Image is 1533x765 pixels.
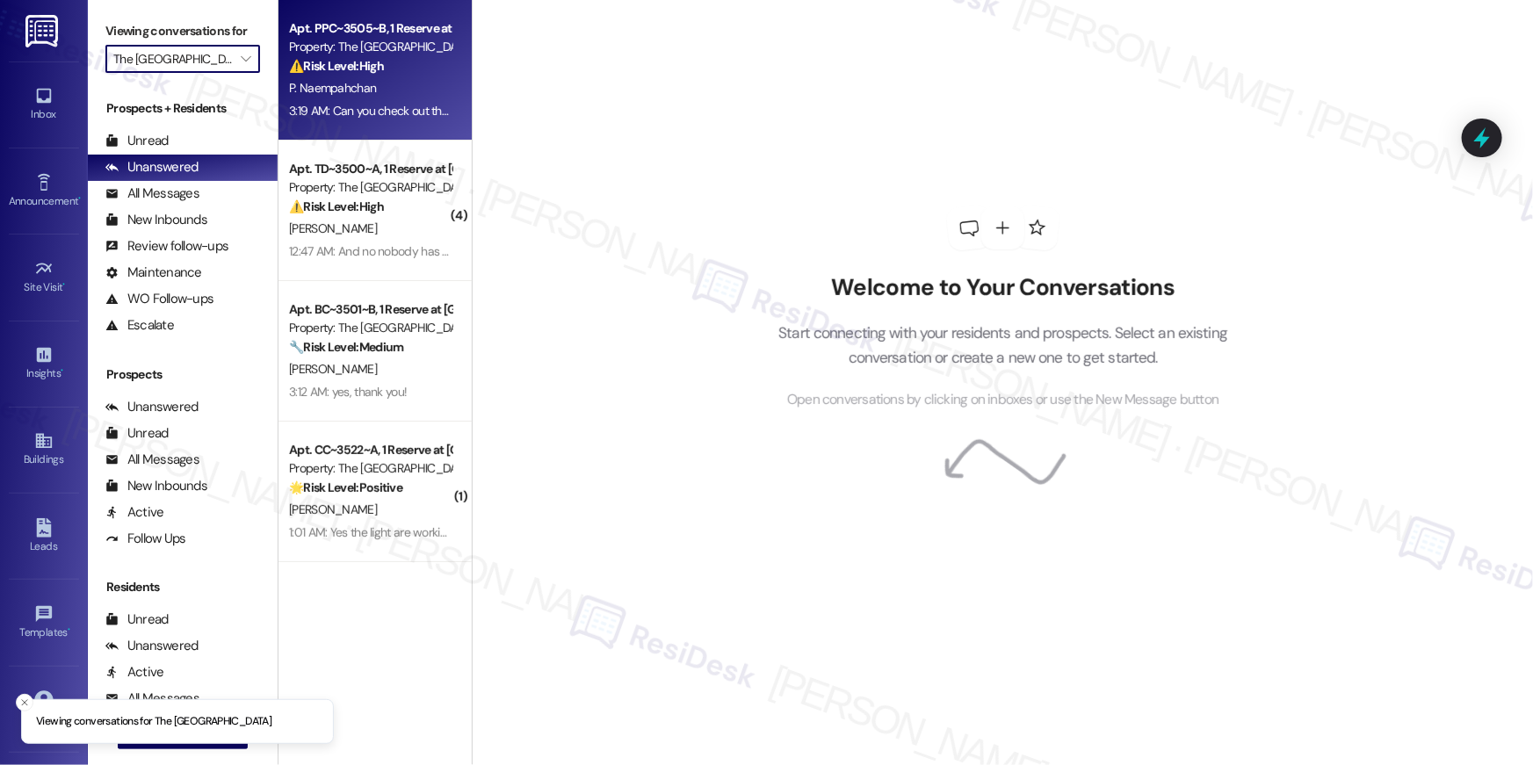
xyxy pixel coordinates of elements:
[289,480,402,495] strong: 🌟 Risk Level: Positive
[88,365,278,384] div: Prospects
[105,211,207,229] div: New Inbounds
[105,637,199,655] div: Unanswered
[105,477,207,495] div: New Inbounds
[9,254,79,301] a: Site Visit •
[105,398,199,416] div: Unanswered
[289,198,384,214] strong: ⚠️ Risk Level: High
[289,300,452,319] div: Apt. BC~3501~B, 1 Reserve at [GEOGRAPHIC_DATA]
[25,15,61,47] img: ResiDesk Logo
[9,685,79,733] a: Account
[9,81,79,128] a: Inbox
[289,80,376,96] span: P. Naempahchan
[289,220,377,236] span: [PERSON_NAME]
[241,52,250,66] i: 
[105,184,199,203] div: All Messages
[289,38,452,56] div: Property: The [GEOGRAPHIC_DATA]
[61,364,63,377] span: •
[105,263,202,282] div: Maintenance
[113,45,232,73] input: All communities
[289,178,452,197] div: Property: The [GEOGRAPHIC_DATA]
[289,524,647,540] div: 1:01 AM: Yes the light are working in the back yard! Thank y'all so much!
[289,502,377,517] span: [PERSON_NAME]
[105,530,186,548] div: Follow Ups
[787,389,1218,411] span: Open conversations by clicking on inboxes or use the New Message button
[105,132,169,150] div: Unread
[105,237,228,256] div: Review follow-ups
[105,663,164,682] div: Active
[9,426,79,473] a: Buildings
[289,319,452,337] div: Property: The [GEOGRAPHIC_DATA]
[78,192,81,205] span: •
[105,18,260,45] label: Viewing conversations for
[752,274,1255,302] h2: Welcome to Your Conversations
[88,578,278,596] div: Residents
[63,278,66,291] span: •
[289,19,452,38] div: Apt. PPC~3505~B, 1 Reserve at [GEOGRAPHIC_DATA]
[68,624,70,636] span: •
[289,103,1116,119] div: 3:19 AM: Can you check out the side gate when I out in the code it keeps saying invalid or to loo...
[289,361,377,377] span: [PERSON_NAME]
[9,513,79,560] a: Leads
[105,290,213,308] div: WO Follow-ups
[289,243,618,259] div: 12:47 AM: And no nobody has come to check on the ice machine
[289,384,407,400] div: 3:12 AM: yes, thank you!
[9,599,79,646] a: Templates •
[105,610,169,629] div: Unread
[105,424,169,443] div: Unread
[88,99,278,118] div: Prospects + Residents
[36,714,271,730] p: Viewing conversations for The [GEOGRAPHIC_DATA]
[105,451,199,469] div: All Messages
[9,340,79,387] a: Insights •
[289,459,452,478] div: Property: The [GEOGRAPHIC_DATA]
[289,160,452,178] div: Apt. TD~3500~A, 1 Reserve at [GEOGRAPHIC_DATA]
[16,694,33,711] button: Close toast
[105,316,174,335] div: Escalate
[289,58,384,74] strong: ⚠️ Risk Level: High
[105,503,164,522] div: Active
[289,441,452,459] div: Apt. CC~3522~A, 1 Reserve at [GEOGRAPHIC_DATA]
[105,158,199,177] div: Unanswered
[289,339,403,355] strong: 🔧 Risk Level: Medium
[752,321,1255,371] p: Start connecting with your residents and prospects. Select an existing conversation or create a n...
